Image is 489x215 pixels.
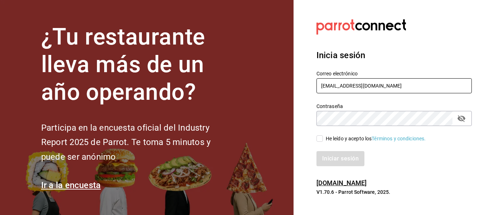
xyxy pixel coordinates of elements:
[316,188,472,196] p: V1.70.6 - Parrot Software, 2025.
[316,78,472,93] input: Ingresa tu correo electrónico
[455,112,468,125] button: passwordField
[372,136,426,141] a: Términos y condiciones.
[41,23,234,106] h1: ¿Tu restaurante lleva más de un año operando?
[316,71,472,76] label: Correo electrónico
[326,135,426,142] div: He leído y acepto los
[316,49,472,62] h3: Inicia sesión
[316,179,367,187] a: [DOMAIN_NAME]
[41,121,234,164] h2: Participa en la encuesta oficial del Industry Report 2025 de Parrot. Te toma 5 minutos y puede se...
[316,104,472,109] label: Contraseña
[41,180,101,190] a: Ir a la encuesta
